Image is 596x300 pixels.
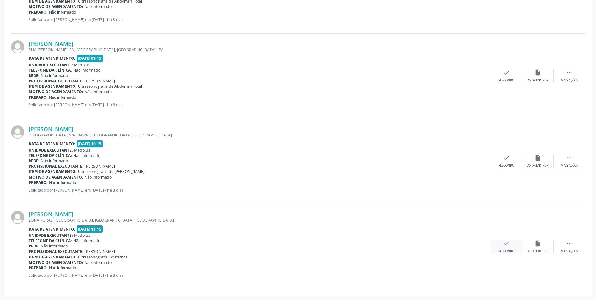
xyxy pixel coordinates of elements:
img: img [11,40,24,53]
b: Data de atendimento: [29,56,75,61]
i:  [566,154,573,161]
b: Item de agendamento: [29,169,77,174]
b: Preparo: [29,95,48,100]
i:  [566,240,573,247]
i: check [503,69,510,76]
div: Exportar (PDF) [527,164,549,168]
span: Ultrassonografia de Abdomen Total [78,84,142,89]
b: Preparo: [29,180,48,185]
span: Não informado [85,260,112,265]
b: Item de agendamento: [29,254,77,260]
b: Preparo: [29,265,48,270]
span: [DATE] 11:15 [77,225,103,233]
i:  [566,69,573,76]
span: Não informado [73,238,100,243]
span: Ultrassonografia Obstetrica [78,254,128,260]
img: img [11,211,24,224]
span: [DATE] 10:15 [77,140,103,147]
b: Unidade executante: [29,62,73,68]
span: Não informado [41,243,68,249]
span: Medplus [74,147,90,153]
span: [PERSON_NAME] [85,249,115,254]
div: ZONA RURAL, [GEOGRAPHIC_DATA], [GEOGRAPHIC_DATA], [GEOGRAPHIC_DATA] [29,218,491,223]
b: Motivo de agendamento: [29,175,83,180]
div: Mais ações [561,249,578,253]
div: Exportar (PDF) [527,78,549,83]
div: Resolvido [498,78,514,83]
div: Exportar (PDF) [527,249,549,253]
b: Profissional executante: [29,164,84,169]
p: Solicitado por [PERSON_NAME] em [DATE] - há 8 dias [29,102,491,108]
div: Mais ações [561,78,578,83]
div: Resolvido [498,249,514,253]
a: [PERSON_NAME] [29,40,73,47]
b: Telefone da clínica: [29,68,72,73]
i: insert_drive_file [534,154,541,161]
b: Motivo de agendamento: [29,260,83,265]
b: Rede: [29,243,40,249]
div: RUA [PERSON_NAME], SN, [GEOGRAPHIC_DATA], [GEOGRAPHIC_DATA] - BA [29,47,491,53]
span: Ultrassonografia de [PERSON_NAME] [78,169,145,174]
span: Não informado [41,73,68,78]
div: Resolvido [498,164,514,168]
i: insert_drive_file [534,240,541,247]
span: Não informado [73,153,100,158]
b: Preparo: [29,9,48,15]
span: Não informado [49,265,76,270]
b: Profissional executante: [29,249,84,254]
div: [GEOGRAPHIC_DATA], S/N, BAIRRO [GEOGRAPHIC_DATA], [GEOGRAPHIC_DATA] [29,132,491,138]
i: check [503,240,510,247]
span: Não informado [85,89,112,94]
span: Não informado [73,68,100,73]
b: Data de atendimento: [29,226,75,232]
span: Medplus [74,62,90,68]
b: Rede: [29,158,40,164]
span: [PERSON_NAME] [85,164,115,169]
b: Telefone da clínica: [29,238,72,243]
b: Telefone da clínica: [29,153,72,158]
a: [PERSON_NAME] [29,125,73,132]
p: Solicitado por [PERSON_NAME] em [DATE] - há 8 dias [29,273,491,278]
p: Solicitado por [PERSON_NAME] em [DATE] - há 8 dias [29,187,491,193]
span: Não informado [49,9,76,15]
span: Não informado [85,4,112,9]
span: Não informado [49,95,76,100]
b: Motivo de agendamento: [29,4,83,9]
i: insert_drive_file [534,69,541,76]
span: Não informado [41,158,68,164]
span: Não informado [49,180,76,185]
b: Profissional executante: [29,78,84,84]
i: check [503,154,510,161]
a: [PERSON_NAME] [29,211,73,218]
span: Não informado [85,175,112,180]
p: Solicitado por [PERSON_NAME] em [DATE] - há 8 dias [29,17,491,22]
span: [PERSON_NAME] [85,78,115,84]
b: Rede: [29,73,40,78]
b: Unidade executante: [29,147,73,153]
b: Motivo de agendamento: [29,89,83,94]
b: Unidade executante: [29,233,73,238]
b: Data de atendimento: [29,141,75,147]
img: img [11,125,24,139]
b: Item de agendamento: [29,84,77,89]
div: Mais ações [561,164,578,168]
span: [DATE] 09:15 [77,55,103,62]
span: Medplus [74,233,90,238]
